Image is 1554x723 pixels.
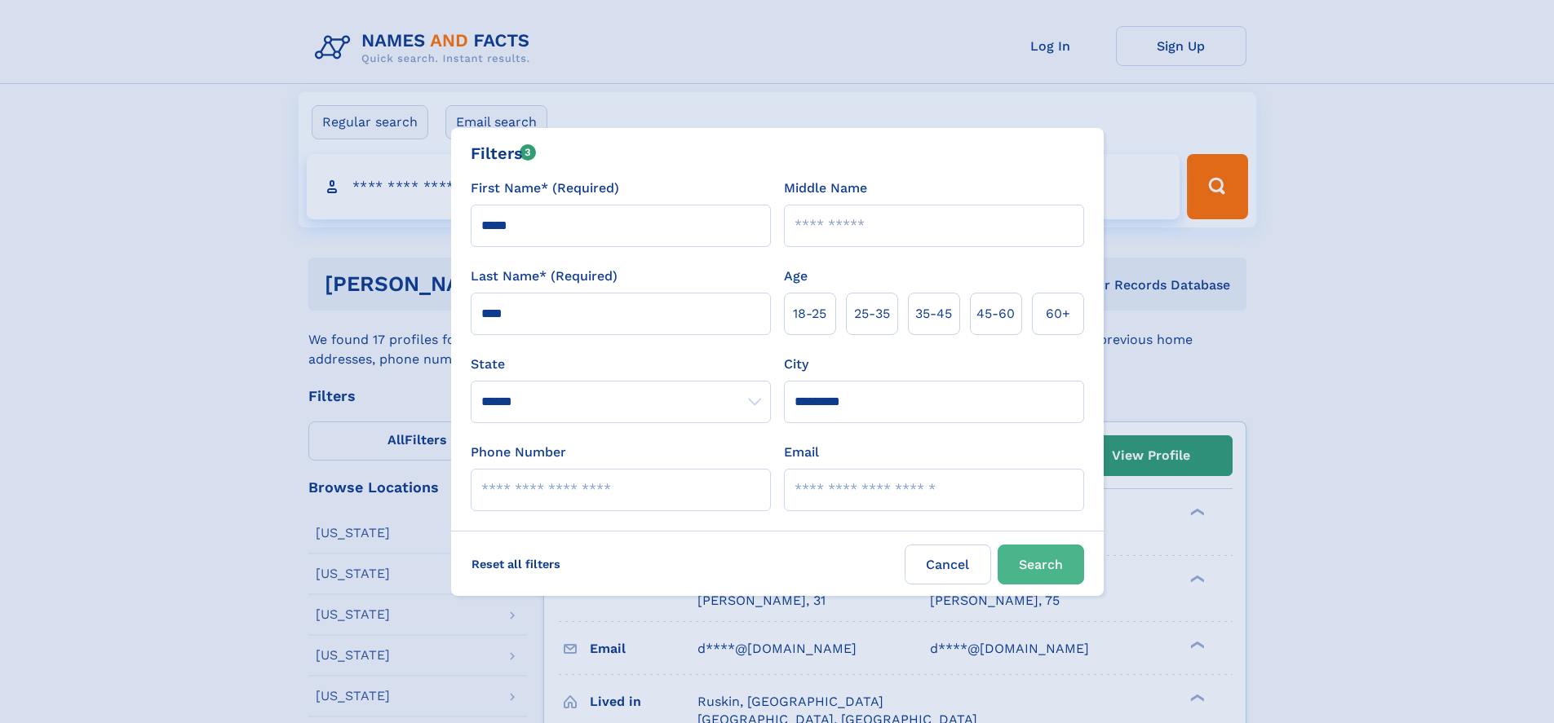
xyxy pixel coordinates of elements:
label: Cancel [905,544,991,584]
label: First Name* (Required) [471,179,619,198]
label: Reset all filters [461,544,571,584]
label: State [471,355,771,374]
label: Age [784,267,808,286]
div: Filters [471,141,537,165]
span: 18‑25 [793,304,826,324]
label: City [784,355,808,374]
label: Email [784,443,819,462]
span: 35‑45 [915,304,952,324]
span: 60+ [1046,304,1070,324]
label: Phone Number [471,443,566,462]
button: Search [998,544,1084,584]
label: Last Name* (Required) [471,267,618,286]
label: Middle Name [784,179,867,198]
span: 25‑35 [854,304,890,324]
span: 45‑60 [976,304,1015,324]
